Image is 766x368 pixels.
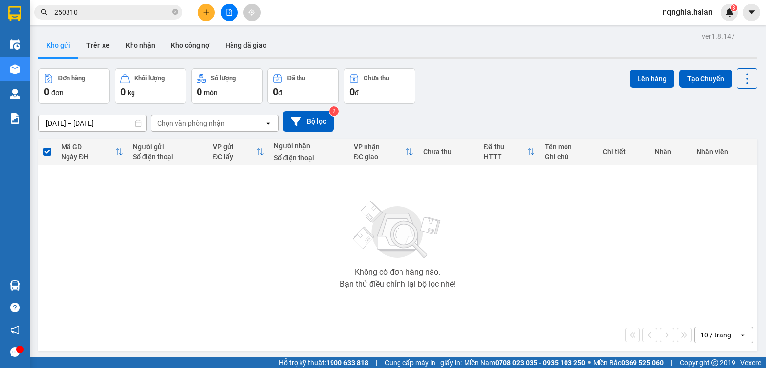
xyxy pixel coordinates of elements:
[274,142,344,150] div: Người nhận
[274,154,344,162] div: Số điện thoại
[10,113,20,124] img: solution-icon
[348,196,447,265] img: svg+xml;base64,PHN2ZyBjbGFzcz0ibGlzdC1wbHVnX19zdmciIHhtbG5zPSJodHRwOi8vd3d3LnczLm9yZy8yMDAwL3N2Zy...
[679,70,732,88] button: Tạo Chuyến
[349,139,418,165] th: Toggle SortBy
[10,303,20,312] span: question-circle
[283,111,334,132] button: Bộ lọc
[128,89,135,97] span: kg
[732,4,735,11] span: 3
[10,39,20,50] img: warehouse-icon
[78,33,118,57] button: Trên xe
[702,31,735,42] div: ver 1.8.147
[265,119,272,127] svg: open
[354,143,405,151] div: VP nhận
[10,89,20,99] img: warehouse-icon
[213,153,256,161] div: ĐC lấy
[39,115,146,131] input: Select a date range.
[484,143,527,151] div: Đã thu
[243,4,261,21] button: aim
[747,8,756,17] span: caret-down
[58,75,85,82] div: Đơn hàng
[118,33,163,57] button: Kho nhận
[133,153,203,161] div: Số điện thoại
[385,357,462,368] span: Cung cấp máy in - giấy in:
[329,106,339,116] sup: 2
[700,330,731,340] div: 10 / trang
[349,86,355,98] span: 0
[588,361,591,365] span: ⚪️
[61,143,115,151] div: Mã GD
[10,347,20,357] span: message
[61,153,115,161] div: Ngày ĐH
[739,331,747,339] svg: open
[208,139,268,165] th: Toggle SortBy
[479,139,540,165] th: Toggle SortBy
[248,9,255,16] span: aim
[217,33,274,57] button: Hàng đã giao
[725,8,734,17] img: icon-new-feature
[134,75,165,82] div: Khối lượng
[376,357,377,368] span: |
[198,4,215,21] button: plus
[44,86,49,98] span: 0
[344,68,415,104] button: Chưa thu0đ
[364,75,389,82] div: Chưa thu
[213,143,256,151] div: VP gửi
[38,68,110,104] button: Đơn hàng0đơn
[203,9,210,16] span: plus
[157,118,225,128] div: Chọn văn phòng nhận
[340,280,456,288] div: Bạn thử điều chỉnh lại bộ lọc nhé!
[115,68,186,104] button: Khối lượng0kg
[51,89,64,97] span: đơn
[221,4,238,21] button: file-add
[267,68,339,104] button: Đã thu0đ
[133,143,203,151] div: Người gửi
[226,9,233,16] span: file-add
[484,153,527,161] div: HTTT
[743,4,760,21] button: caret-down
[354,153,405,161] div: ĐC giao
[120,86,126,98] span: 0
[593,357,664,368] span: Miền Bắc
[495,359,585,367] strong: 0708 023 035 - 0935 103 250
[326,359,368,367] strong: 1900 633 818
[163,33,217,57] button: Kho công nợ
[464,357,585,368] span: Miền Nam
[711,359,718,366] span: copyright
[423,148,474,156] div: Chưa thu
[41,9,48,16] span: search
[38,33,78,57] button: Kho gửi
[630,70,674,88] button: Lên hàng
[697,148,752,156] div: Nhân viên
[54,7,170,18] input: Tìm tên, số ĐT hoặc mã đơn
[655,6,721,18] span: nqnghia.halan
[671,357,672,368] span: |
[355,268,440,276] div: Không có đơn hàng nào.
[731,4,737,11] sup: 3
[197,86,202,98] span: 0
[621,359,664,367] strong: 0369 525 060
[204,89,218,97] span: món
[273,86,278,98] span: 0
[10,280,20,291] img: warehouse-icon
[211,75,236,82] div: Số lượng
[655,148,687,156] div: Nhãn
[545,153,594,161] div: Ghi chú
[56,139,128,165] th: Toggle SortBy
[279,357,368,368] span: Hỗ trợ kỹ thuật:
[603,148,644,156] div: Chi tiết
[191,68,263,104] button: Số lượng0món
[278,89,282,97] span: đ
[172,8,178,17] span: close-circle
[172,9,178,15] span: close-circle
[8,6,21,21] img: logo-vxr
[287,75,305,82] div: Đã thu
[545,143,594,151] div: Tên món
[10,325,20,335] span: notification
[10,64,20,74] img: warehouse-icon
[355,89,359,97] span: đ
